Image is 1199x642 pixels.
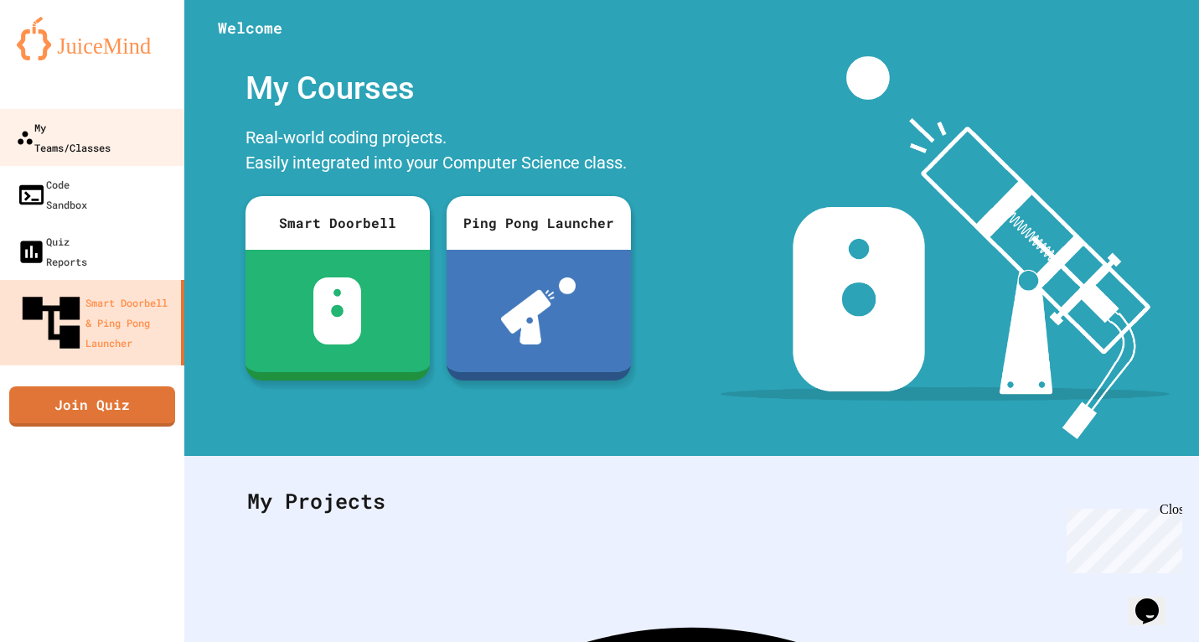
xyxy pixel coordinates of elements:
[237,56,639,121] div: My Courses
[721,56,1170,439] img: banner-image-my-projects.png
[16,117,111,158] div: My Teams/Classes
[237,121,639,184] div: Real-world coding projects. Easily integrated into your Computer Science class.
[7,7,116,106] div: Chat with us now!Close
[447,196,631,250] div: Ping Pong Launcher
[17,231,87,272] div: Quiz Reports
[1129,575,1182,625] iframe: chat widget
[17,288,174,357] div: Smart Doorbell & Ping Pong Launcher
[245,196,430,250] div: Smart Doorbell
[313,277,361,344] img: sdb-white.svg
[17,17,168,60] img: logo-orange.svg
[501,277,576,344] img: ppl-with-ball.png
[17,174,87,215] div: Code Sandbox
[9,386,175,427] a: Join Quiz
[230,469,1153,534] div: My Projects
[1060,502,1182,573] iframe: chat widget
